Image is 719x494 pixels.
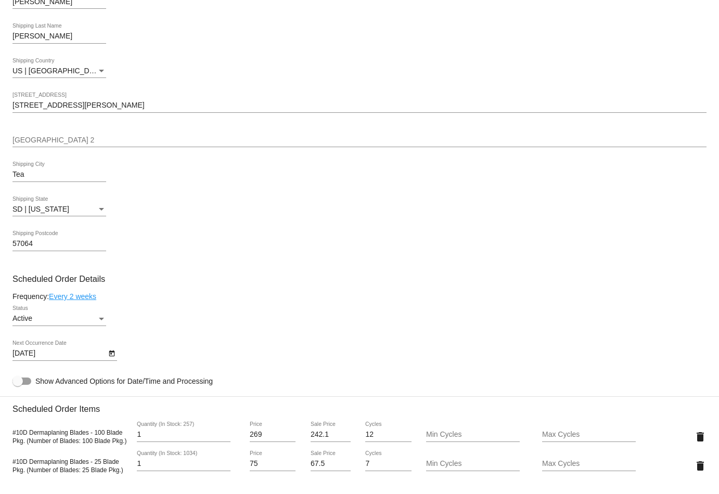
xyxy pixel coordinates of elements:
div: Frequency: [12,292,707,301]
input: Shipping Postcode [12,240,106,248]
span: Active [12,314,32,322]
input: Min Cycles [426,431,520,439]
span: US | [GEOGRAPHIC_DATA] [12,67,105,75]
input: Shipping Street 1 [12,101,707,110]
mat-icon: delete [694,460,707,472]
input: Cycles [365,460,411,468]
input: Min Cycles [426,460,520,468]
mat-icon: delete [694,431,707,443]
input: Shipping Last Name [12,32,106,41]
input: Price [250,431,296,439]
a: Every 2 weeks [49,292,96,301]
span: #10D Dermaplaning Blades - 25 Blade Pkg. (Number of Blades: 25 Blade Pkg.) [12,458,123,474]
input: Max Cycles [542,431,636,439]
input: Shipping Street 2 [12,136,707,145]
input: Quantity (In Stock: 257) [137,431,230,439]
mat-select: Shipping State [12,205,106,214]
input: Sale Price [311,431,351,439]
span: #10D Dermaplaning Blades - 100 Blade Pkg. (Number of Blades: 100 Blade Pkg.) [12,429,126,445]
span: SD | [US_STATE] [12,205,69,213]
input: Shipping City [12,171,106,179]
input: Next Occurrence Date [12,349,106,358]
input: Sale Price [311,460,351,468]
h3: Scheduled Order Items [12,396,707,414]
mat-select: Shipping Country [12,67,106,75]
mat-select: Status [12,315,106,323]
input: Cycles [365,431,411,439]
input: Max Cycles [542,460,636,468]
h3: Scheduled Order Details [12,274,707,284]
span: Show Advanced Options for Date/Time and Processing [35,376,213,386]
input: Price [250,460,296,468]
button: Open calendar [106,347,117,358]
input: Quantity (In Stock: 1034) [137,460,230,468]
